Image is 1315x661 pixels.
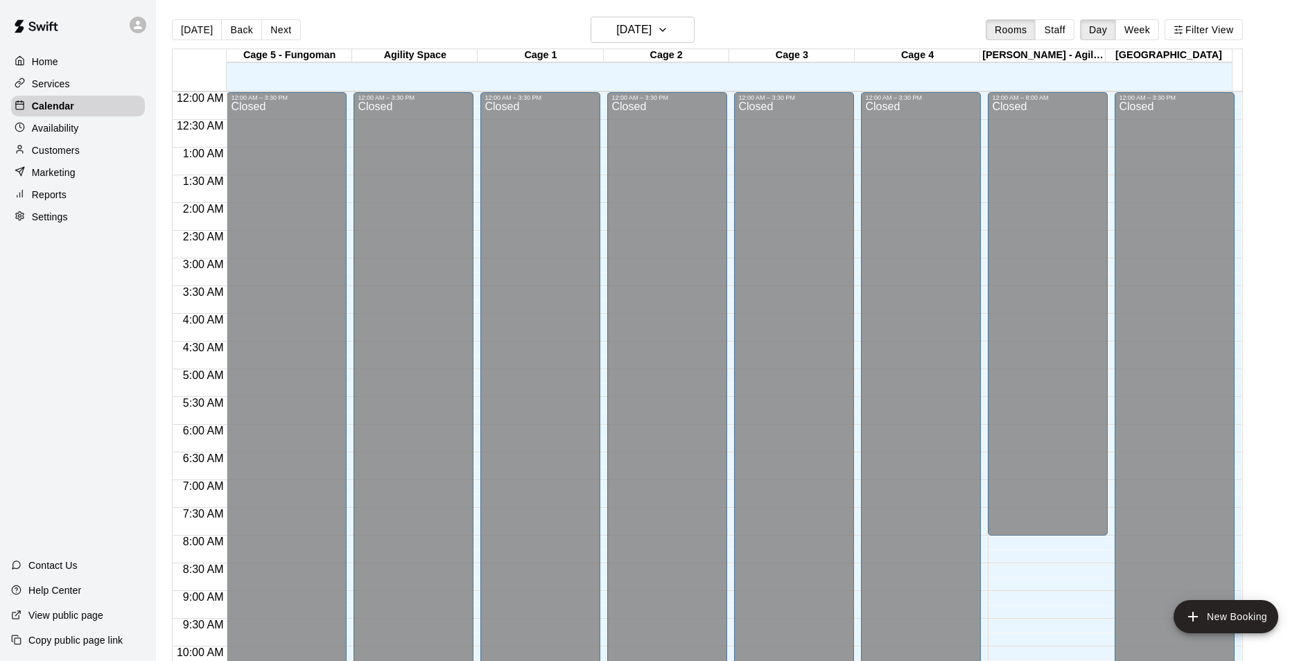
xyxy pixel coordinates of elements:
button: Next [261,19,300,40]
div: 12:00 AM – 3:30 PM [231,94,342,101]
p: Settings [32,210,68,224]
div: 12:00 AM – 8:00 AM [992,94,1104,101]
span: 6:30 AM [180,452,227,464]
a: Customers [11,140,145,161]
div: 12:00 AM – 3:30 PM [358,94,469,101]
span: 3:00 AM [180,258,227,270]
div: 12:00 AM – 3:30 PM [485,94,596,101]
p: Availability [32,121,79,135]
span: 8:00 AM [180,536,227,547]
div: Cage 5 - Fungoman [227,49,352,62]
p: Contact Us [28,558,78,572]
p: Marketing [32,166,76,179]
span: 1:00 AM [180,148,227,159]
span: 2:00 AM [180,203,227,215]
button: Week [1115,19,1159,40]
span: 10:00 AM [173,646,227,658]
a: Reports [11,184,145,205]
a: Settings [11,206,145,227]
p: Home [32,55,58,69]
div: Cage 3 [729,49,855,62]
p: View public page [28,608,103,622]
p: Calendar [32,99,74,113]
span: 7:30 AM [180,508,227,520]
div: 12:00 AM – 8:00 AM: Closed [988,92,1108,536]
span: 9:30 AM [180,619,227,631]
div: 12:00 AM – 3:30 PM [738,94,850,101]
p: Services [32,77,70,91]
span: 5:30 AM [180,397,227,409]
p: Reports [32,188,67,202]
div: 12:00 AM – 3:30 PM [865,94,977,101]
div: 12:00 AM – 3:30 PM [1119,94,1230,101]
div: 12:00 AM – 3:30 PM [611,94,723,101]
button: Rooms [986,19,1036,40]
span: 3:30 AM [180,286,227,298]
p: Help Center [28,583,81,597]
a: Availability [11,118,145,139]
span: 1:30 AM [180,175,227,187]
h6: [DATE] [616,20,652,39]
button: [DATE] [591,17,695,43]
span: 12:30 AM [173,120,227,132]
button: add [1174,600,1278,633]
a: Home [11,51,145,72]
div: Cage 1 [478,49,603,62]
a: Services [11,73,145,94]
span: 6:00 AM [180,425,227,437]
button: Filter View [1165,19,1242,40]
span: 8:30 AM [180,563,227,575]
span: 4:00 AM [180,314,227,326]
div: [PERSON_NAME] - Agility [980,49,1106,62]
span: 4:30 AM [180,342,227,353]
button: Day [1080,19,1116,40]
button: [DATE] [172,19,222,40]
p: Copy public page link [28,633,123,647]
span: 5:00 AM [180,369,227,381]
div: [GEOGRAPHIC_DATA] [1106,49,1231,62]
span: 12:00 AM [173,92,227,104]
p: Customers [32,143,80,157]
span: 2:30 AM [180,231,227,243]
div: Cage 2 [604,49,729,62]
div: Closed [992,101,1104,540]
div: Agility Space [352,49,478,62]
span: 9:00 AM [180,591,227,603]
div: Cage 4 [855,49,980,62]
a: Marketing [11,162,145,183]
a: Calendar [11,96,145,116]
button: Staff [1035,19,1074,40]
span: 7:00 AM [180,480,227,492]
button: Back [221,19,262,40]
